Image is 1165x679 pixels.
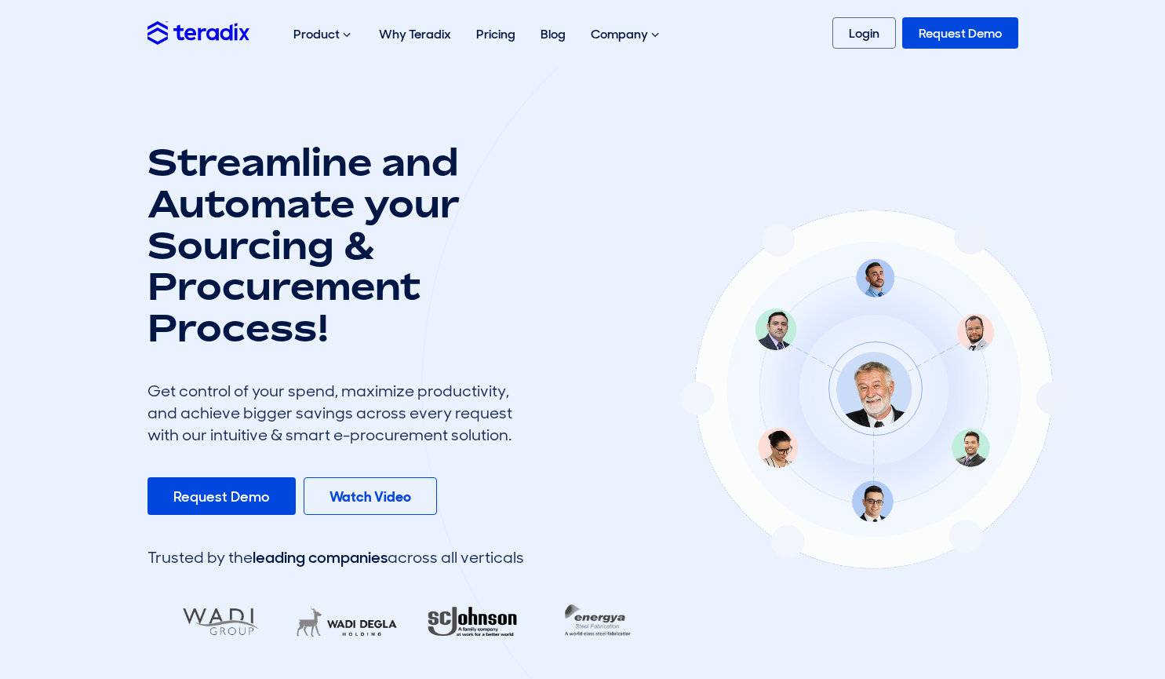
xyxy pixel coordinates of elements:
[832,17,896,49] a: Login
[366,9,464,59] a: Why Teradix
[147,141,524,349] h1: Streamline and Automate your Sourcing & Procurement Process!
[304,597,431,648] img: Bariq
[528,9,578,59] a: Blog
[304,477,437,515] a: Watch Video
[253,547,388,568] span: leading companies
[147,21,249,44] img: Teradix logo
[329,487,411,506] b: Watch Video
[902,17,1018,49] a: Request Demo
[464,9,528,59] a: Pricing
[147,477,296,515] a: Request Demo
[281,9,366,60] div: Product
[430,597,557,648] img: ALFA
[147,546,524,568] div: Trusted by the across all verticals
[578,9,675,60] div: Company
[147,380,524,446] div: Get control of your spend, maximize productivity, and achieve bigger savings across every request...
